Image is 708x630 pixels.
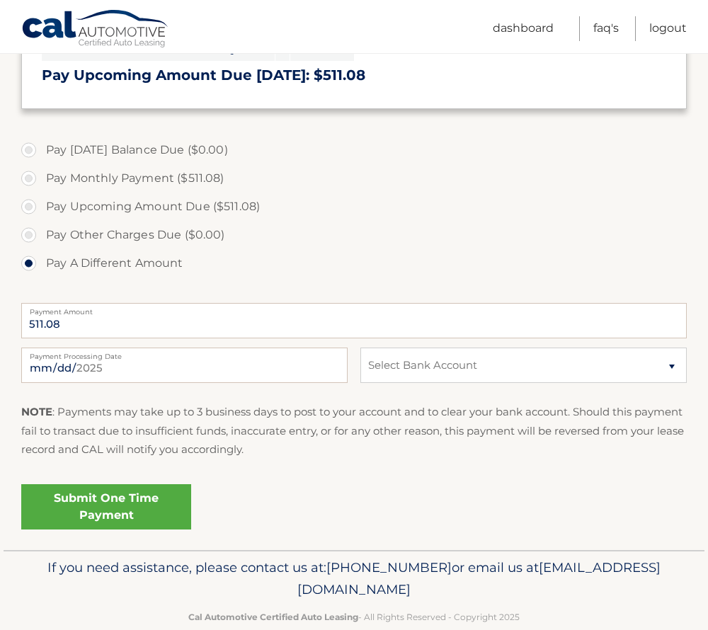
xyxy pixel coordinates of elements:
a: Cal Automotive [21,9,170,50]
p: If you need assistance, please contact us at: or email us at [25,556,683,602]
p: - All Rights Reserved - Copyright 2025 [25,609,683,624]
h3: Pay Upcoming Amount Due [DATE]: $511.08 [42,67,666,84]
label: Pay Upcoming Amount Due ($511.08) [21,193,687,221]
label: Pay Monthly Payment ($511.08) [21,164,687,193]
strong: Cal Automotive Certified Auto Leasing [188,612,358,622]
strong: NOTE [21,405,52,418]
input: Payment Amount [21,303,687,338]
a: Submit One Time Payment [21,484,191,529]
a: FAQ's [593,16,619,41]
span: [PHONE_NUMBER] [326,559,452,575]
label: Pay Other Charges Due ($0.00) [21,221,687,249]
label: Payment Amount [21,303,687,314]
a: Logout [649,16,687,41]
label: Pay A Different Amount [21,249,687,277]
input: Payment Date [21,348,348,383]
p: : Payments may take up to 3 business days to post to your account and to clear your bank account.... [21,403,687,459]
label: Payment Processing Date [21,348,348,359]
label: Pay [DATE] Balance Due ($0.00) [21,136,687,164]
a: Dashboard [493,16,554,41]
